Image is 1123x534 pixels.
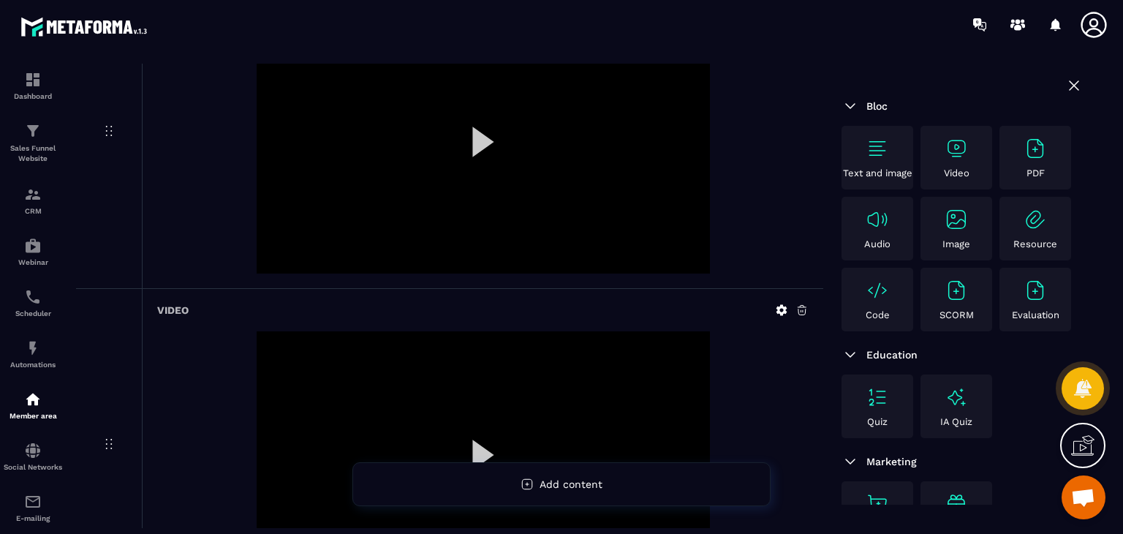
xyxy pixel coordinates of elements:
[24,493,42,511] img: email
[24,391,42,408] img: automations
[24,288,42,306] img: scheduler
[4,514,62,522] p: E-mailing
[24,122,42,140] img: formation
[24,339,42,357] img: automations
[866,100,888,112] span: Bloc
[866,309,890,320] p: Code
[24,71,42,89] img: formation
[945,279,968,302] img: text-image no-wrap
[866,208,889,231] img: text-image no-wrap
[944,168,969,178] p: Video
[945,386,968,409] img: text-image
[1013,238,1057,249] p: Resource
[4,226,62,277] a: automationsautomationsWebinar
[24,442,42,459] img: social-network
[1026,168,1045,178] p: PDF
[1024,208,1047,231] img: text-image no-wrap
[1062,475,1105,519] div: Open chat
[540,478,602,490] span: Add content
[4,328,62,380] a: automationsautomationsAutomations
[939,309,974,320] p: SCORM
[1012,309,1059,320] p: Evaluation
[1024,279,1047,302] img: text-image no-wrap
[4,277,62,328] a: schedulerschedulerScheduler
[4,361,62,369] p: Automations
[842,346,859,364] img: arrow-down
[842,97,859,115] img: arrow-down
[940,416,972,427] p: IA Quiz
[4,431,62,482] a: social-networksocial-networkSocial Networks
[866,349,918,361] span: Education
[1024,137,1047,160] img: text-image no-wrap
[4,207,62,215] p: CRM
[945,137,968,160] img: text-image no-wrap
[866,492,889,516] img: text-image no-wrap
[24,237,42,255] img: automations
[4,143,62,164] p: Sales Funnel Website
[4,412,62,420] p: Member area
[864,238,891,249] p: Audio
[866,279,889,302] img: text-image no-wrap
[942,238,970,249] p: Image
[4,175,62,226] a: formationformationCRM
[4,60,62,111] a: formationformationDashboard
[945,208,968,231] img: text-image no-wrap
[24,186,42,203] img: formation
[866,137,889,160] img: text-image no-wrap
[20,13,152,40] img: logo
[4,309,62,317] p: Scheduler
[843,168,912,178] p: Text and image
[842,453,859,470] img: arrow-down
[4,463,62,471] p: Social Networks
[4,111,62,175] a: formationformationSales Funnel Website
[4,380,62,431] a: automationsautomationsMember area
[867,416,888,427] p: Quiz
[4,258,62,266] p: Webinar
[157,304,189,316] h6: Video
[4,482,62,533] a: emailemailE-mailing
[945,492,968,516] img: text-image
[4,92,62,100] p: Dashboard
[866,386,889,409] img: text-image no-wrap
[866,456,917,467] span: Marketing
